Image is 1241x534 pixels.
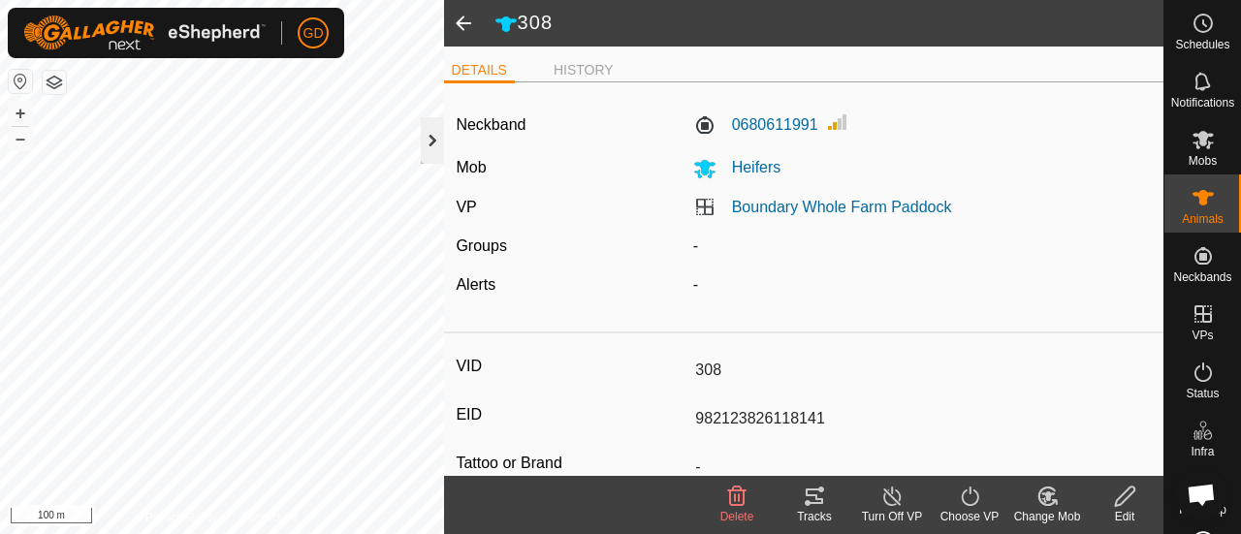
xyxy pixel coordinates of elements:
[456,402,687,427] label: EID
[1179,504,1226,516] span: Heatmap
[1008,508,1086,525] div: Change Mob
[1182,213,1224,225] span: Animals
[776,508,853,525] div: Tracks
[685,273,1160,297] div: -
[826,110,849,134] img: Signal strength
[1189,155,1217,167] span: Mobs
[444,60,515,83] li: DETAILS
[1191,446,1214,457] span: Infra
[693,113,818,137] label: 0680611991
[1186,388,1219,399] span: Status
[494,11,1163,36] h2: 308
[9,70,32,93] button: Reset Map
[456,237,506,254] label: Groups
[685,235,1160,258] div: -
[1175,468,1227,520] div: Open chat
[456,354,687,379] label: VID
[456,113,525,137] label: Neckband
[23,16,266,50] img: Gallagher Logo
[1171,97,1234,109] span: Notifications
[931,508,1008,525] div: Choose VP
[546,60,621,80] li: HISTORY
[1173,271,1231,283] span: Neckbands
[853,508,931,525] div: Turn Off VP
[456,276,495,293] label: Alerts
[1086,508,1163,525] div: Edit
[456,451,687,476] label: Tattoo or Brand
[716,159,781,175] span: Heifers
[303,23,324,44] span: GD
[732,199,952,215] a: Boundary Whole Farm Paddock
[9,127,32,150] button: –
[1175,39,1229,50] span: Schedules
[240,509,298,526] a: Contact Us
[456,199,476,215] label: VP
[456,159,486,175] label: Mob
[720,510,754,523] span: Delete
[145,509,218,526] a: Privacy Policy
[1192,330,1213,341] span: VPs
[9,102,32,125] button: +
[43,71,66,94] button: Map Layers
